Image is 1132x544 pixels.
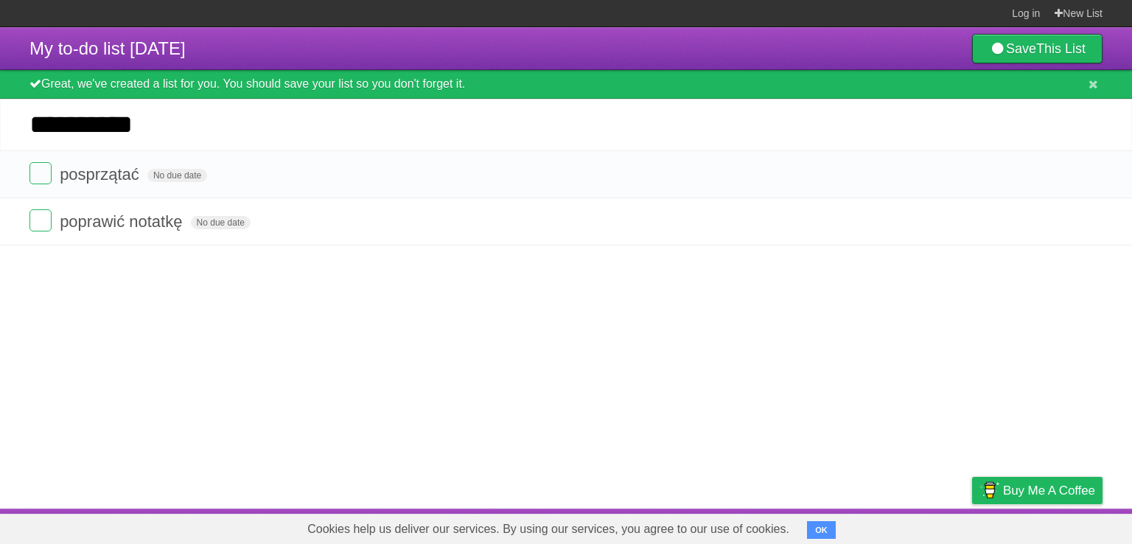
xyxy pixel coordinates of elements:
label: Done [29,162,52,184]
a: Suggest a feature [1010,512,1103,540]
span: Cookies help us deliver our services. By using our services, you agree to our use of cookies. [293,515,804,544]
button: OK [807,521,836,539]
a: Terms [903,512,935,540]
a: Buy me a coffee [972,477,1103,504]
span: posprzątać [60,165,143,184]
img: Buy me a coffee [979,478,999,503]
span: No due date [147,169,207,182]
a: SaveThis List [972,34,1103,63]
span: My to-do list [DATE] [29,38,186,58]
b: This List [1036,41,1086,56]
span: poprawić notatkę [60,212,186,231]
span: Buy me a coffee [1003,478,1095,503]
label: Done [29,209,52,231]
span: No due date [191,216,251,229]
a: Developers [825,512,884,540]
a: About [776,512,807,540]
a: Privacy [953,512,991,540]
